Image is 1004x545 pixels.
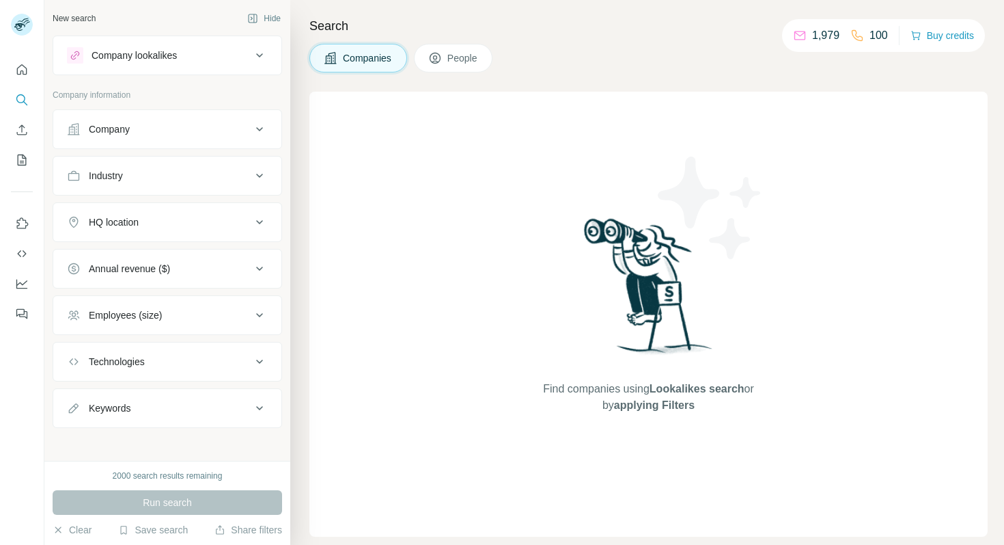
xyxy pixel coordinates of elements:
[11,211,33,236] button: Use Surfe on LinkedIn
[89,355,145,369] div: Technologies
[650,383,744,395] span: Lookalikes search
[53,12,96,25] div: New search
[53,206,281,239] button: HQ location
[53,523,92,537] button: Clear
[539,381,757,414] span: Find companies using or by
[53,159,281,192] button: Industry
[113,470,223,482] div: 2000 search results remaining
[53,299,281,332] button: Employees (size)
[238,8,290,29] button: Hide
[89,262,170,276] div: Annual revenue ($)
[214,523,282,537] button: Share filters
[53,39,281,72] button: Company lookalikes
[578,215,720,367] img: Surfe Illustration - Woman searching with binoculars
[89,122,130,136] div: Company
[614,399,695,411] span: applying Filters
[89,215,139,229] div: HQ location
[812,27,839,44] p: 1,979
[118,523,188,537] button: Save search
[53,392,281,425] button: Keywords
[309,16,988,36] h4: Search
[869,27,888,44] p: 100
[11,88,33,112] button: Search
[92,49,177,62] div: Company lookalikes
[11,302,33,326] button: Feedback
[53,252,281,285] button: Annual revenue ($)
[53,113,281,146] button: Company
[53,89,282,101] p: Company information
[343,51,393,65] span: Companies
[11,118,33,142] button: Enrich CSV
[11,271,33,296] button: Dashboard
[89,169,123,183] div: Industry
[649,146,772,269] img: Surfe Illustration - Stars
[53,345,281,378] button: Technologies
[89,308,162,322] div: Employees (size)
[447,51,479,65] span: People
[11,57,33,82] button: Quick start
[11,148,33,172] button: My lists
[910,26,974,45] button: Buy credits
[11,241,33,266] button: Use Surfe API
[89,401,130,415] div: Keywords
